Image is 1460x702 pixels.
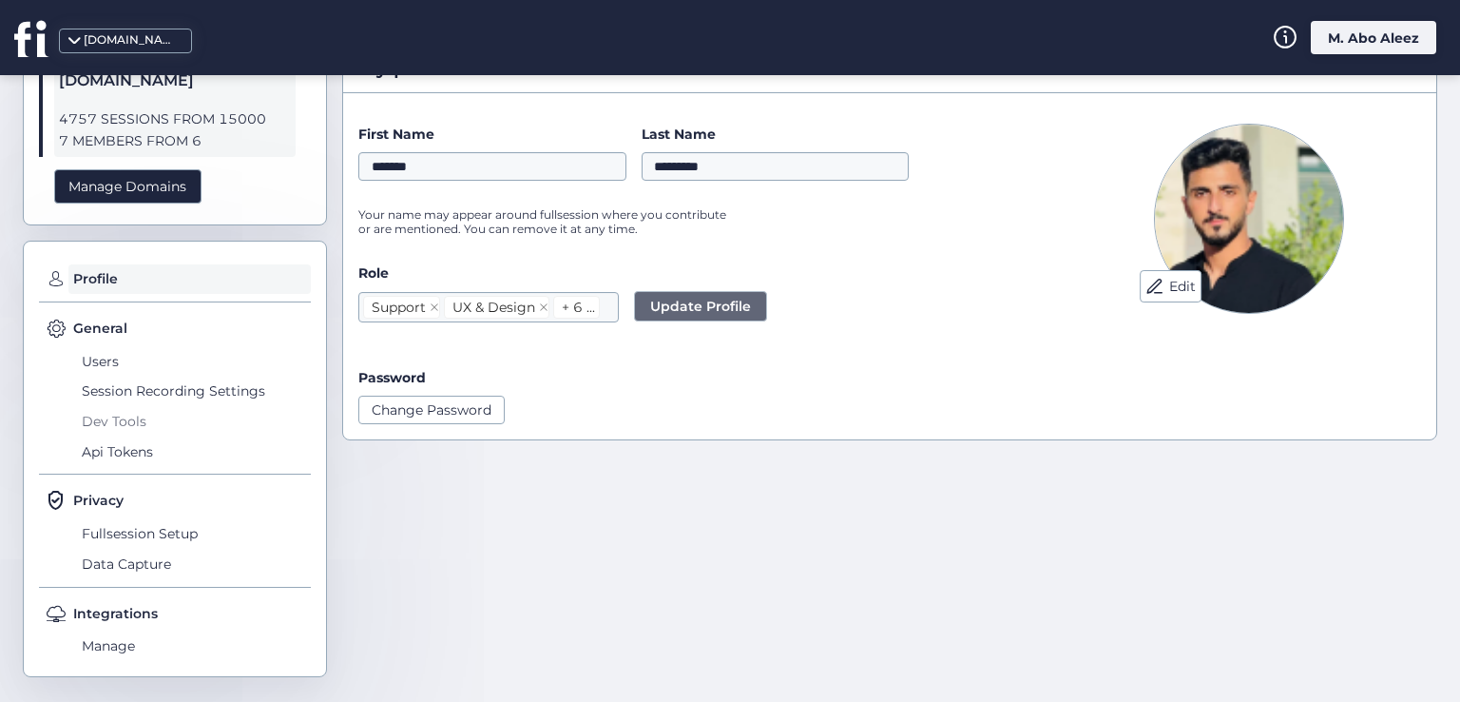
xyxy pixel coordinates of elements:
[358,396,505,424] button: Change Password
[1154,124,1344,314] img: Avatar Picture
[634,291,767,322] button: Update Profile
[562,297,595,318] div: + 6 ...
[372,297,426,318] div: Support
[54,169,202,205] div: Manage Domains
[73,490,124,511] span: Privacy
[358,369,426,386] label: Password
[77,518,311,549] span: Fullsession Setup
[77,346,311,377] span: Users
[73,603,158,624] span: Integrations
[59,68,291,93] span: [DOMAIN_NAME]
[452,297,535,318] div: UX & Design
[363,296,440,319] nz-select-item: Support
[84,31,179,49] div: [DOMAIN_NAME]
[77,406,311,437] span: Dev Tools
[77,437,311,467] span: Api Tokens
[1311,21,1436,54] div: M. Abo Aleez
[1140,270,1201,302] button: Edit
[59,108,291,130] span: 4757 SESSIONS FROM 15000
[77,377,311,407] span: Session Recording Settings
[68,264,311,295] span: Profile
[59,130,291,152] span: 7 MEMBERS FROM 6
[642,124,910,145] label: Last Name
[553,296,600,319] nz-select-item: + 6 ...
[358,124,626,145] label: First Name
[358,207,739,236] p: Your name may appear around fullsession where you contribute or are mentioned. You can remove it ...
[650,296,751,317] span: Update Profile
[77,549,311,579] span: Data Capture
[73,318,127,339] span: General
[444,296,549,319] nz-select-item: UX & Design
[77,632,311,662] span: Manage
[358,263,1047,283] label: Role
